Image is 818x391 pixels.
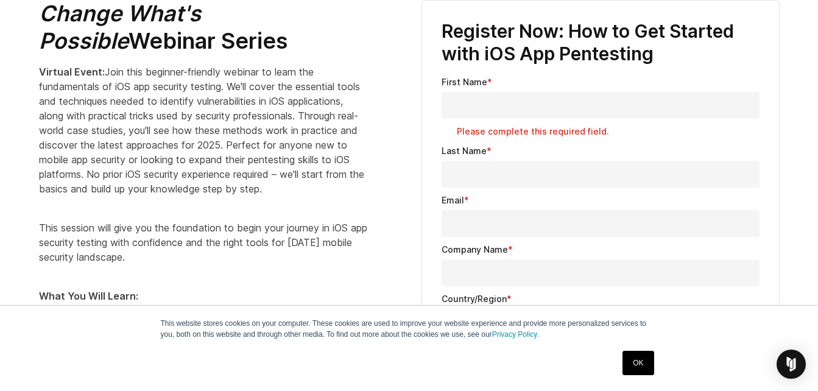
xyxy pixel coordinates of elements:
a: Privacy Policy. [492,330,539,339]
strong: Virtual Event: [39,66,105,78]
span: Country/Region [442,294,507,304]
h3: Register Now: How to Get Started with iOS App Pentesting [442,20,760,66]
p: This website stores cookies on your computer. These cookies are used to improve your website expe... [161,318,658,340]
span: First Name [442,77,487,87]
div: Open Intercom Messenger [777,350,806,379]
span: Join this beginner-friendly webinar to learn the fundamentals of iOS app security testing. We'll ... [39,66,364,195]
span: This session will give you the foundation to begin your journey in iOS app security testing with ... [39,222,367,263]
label: Please complete this required field. [457,125,760,138]
span: Company Name [442,244,508,255]
a: OK [622,351,654,375]
span: Last Name [442,146,487,156]
span: Email [442,195,464,205]
strong: What You Will Learn: [39,290,138,302]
